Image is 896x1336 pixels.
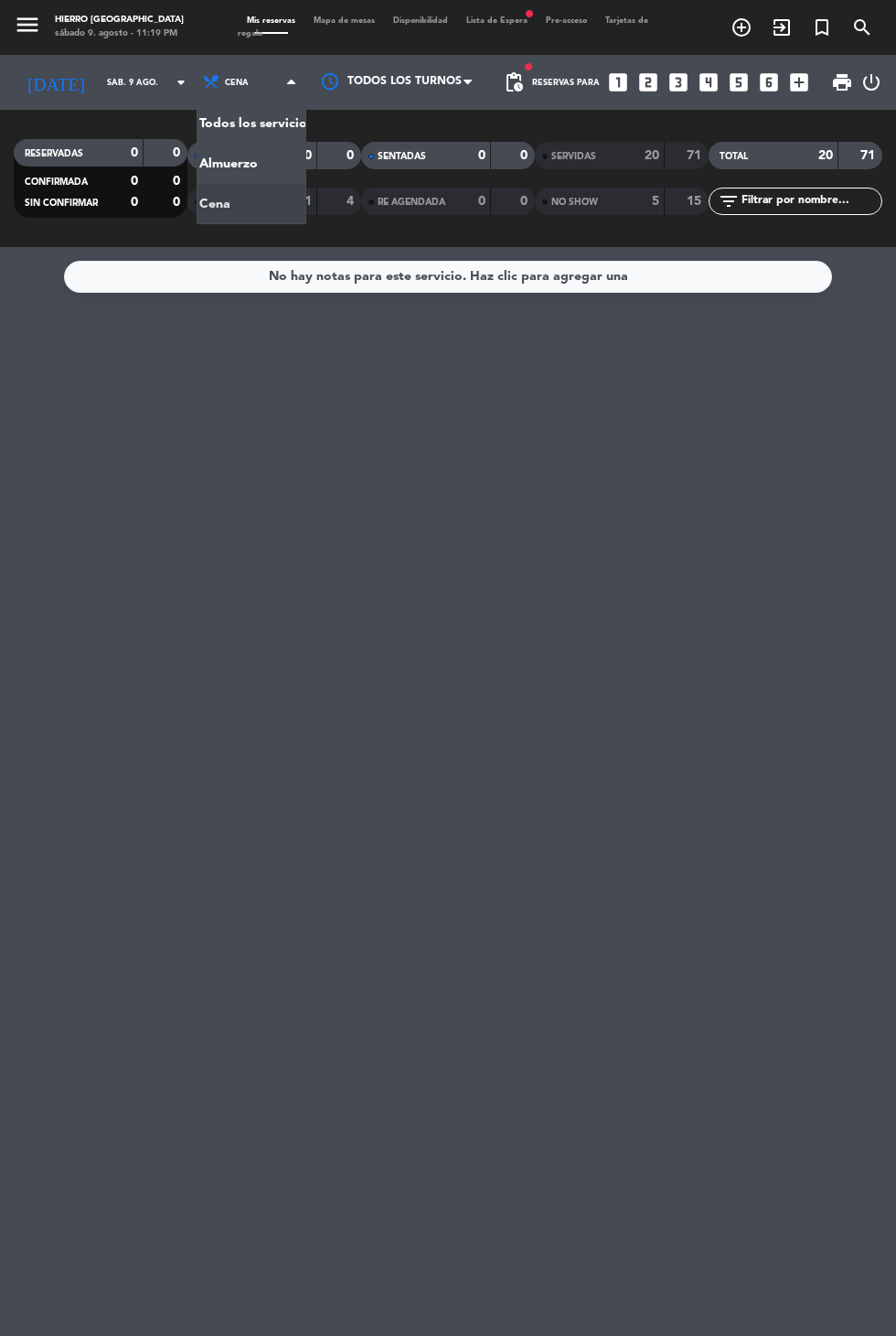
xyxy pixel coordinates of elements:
[25,149,83,158] span: RESERVADAS
[520,195,531,208] strong: 0
[697,70,720,94] i: looks_4
[720,152,748,161] span: TOTAL
[14,11,41,43] button: menu
[551,198,598,207] span: NO SHOW
[304,16,384,25] span: Mapa de mesas
[55,27,184,41] div: sábado 9. agosto - 11:19 PM
[757,70,781,94] i: looks_6
[740,191,881,211] input: Filtrar por nombre...
[523,61,534,72] span: fiber_manual_record
[347,149,357,162] strong: 0
[811,16,833,38] i: turned_in_not
[667,70,690,94] i: looks_3
[378,152,426,161] span: SENTADAS
[771,16,793,38] i: exit_to_app
[851,16,873,38] i: search
[503,71,525,93] span: pending_actions
[347,195,357,208] strong: 4
[173,146,184,159] strong: 0
[818,149,833,162] strong: 20
[524,8,535,19] span: fiber_manual_record
[718,190,740,212] i: filter_list
[384,16,457,25] span: Disponibilidad
[731,16,752,38] i: add_circle_outline
[727,70,751,94] i: looks_5
[170,71,192,93] i: arrow_drop_down
[25,178,88,187] span: CONFIRMADA
[457,16,537,25] span: Lista de Espera
[636,70,660,94] i: looks_two
[378,198,445,207] span: RE AGENDADA
[304,149,312,162] strong: 0
[537,16,596,25] span: Pre-acceso
[14,64,98,101] i: [DATE]
[225,78,249,88] span: Cena
[787,70,811,94] i: add_box
[860,149,879,162] strong: 71
[197,144,305,184] a: Almuerzo
[606,70,630,94] i: looks_one
[831,71,853,93] span: print
[687,195,705,208] strong: 15
[304,195,312,208] strong: 1
[269,266,628,287] div: No hay notas para este servicio. Haz clic para agregar una
[197,184,305,224] a: Cena
[173,196,184,209] strong: 0
[131,196,138,209] strong: 0
[860,55,882,110] div: LOG OUT
[131,146,138,159] strong: 0
[14,11,41,38] i: menu
[238,16,304,25] span: Mis reservas
[860,71,882,93] i: power_settings_new
[131,175,138,188] strong: 0
[478,149,485,162] strong: 0
[197,103,305,144] a: Todos los servicios
[652,195,659,208] strong: 5
[532,78,600,88] span: Reservas para
[173,175,184,188] strong: 0
[687,149,705,162] strong: 71
[520,149,531,162] strong: 0
[645,149,659,162] strong: 20
[55,14,184,27] div: Hierro [GEOGRAPHIC_DATA]
[478,195,485,208] strong: 0
[551,152,596,161] span: SERVIDAS
[25,199,98,208] span: SIN CONFIRMAR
